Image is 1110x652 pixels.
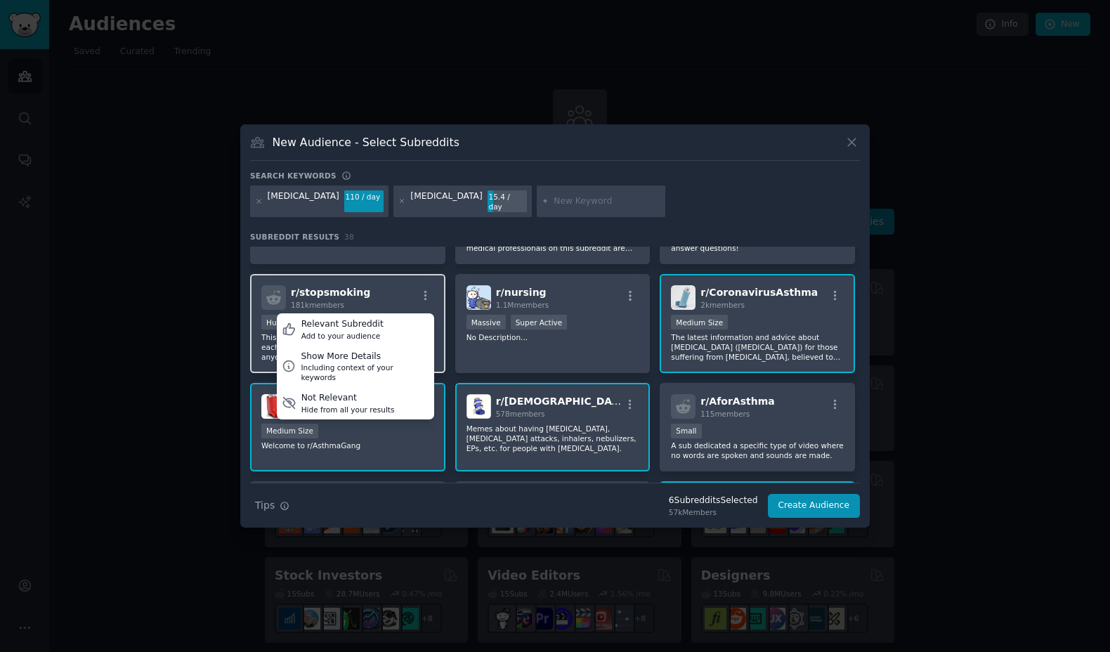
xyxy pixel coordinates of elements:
[496,301,549,309] span: 1.1M members
[301,331,384,341] div: Add to your audience
[291,287,370,298] span: r/ stopsmoking
[496,410,545,418] span: 578 members
[261,332,434,362] p: This reddit is a place for redditors to motivate each other to quit smoking. We welcome anyone wh...
[255,498,275,513] span: Tips
[301,318,384,331] div: Relevant Subreddit
[496,287,547,298] span: r/ nursing
[700,301,745,309] span: 2k members
[250,171,337,181] h3: Search keywords
[301,363,429,382] div: Including context of your keywords
[669,495,758,507] div: 6 Subreddit s Selected
[488,190,527,213] div: 15.4 / day
[671,441,844,460] p: A sub dedicated a specific type of video where no words are spoken and sounds are made.
[466,315,506,330] div: Massive
[671,315,728,330] div: Medium Size
[301,351,429,363] div: Show More Details
[466,394,491,419] img: AsthmaMemes
[301,392,395,405] div: Not Relevant
[410,190,482,213] div: [MEDICAL_DATA]
[291,301,344,309] span: 181k members
[496,396,629,407] span: r/ [DEMOGRAPHIC_DATA]
[344,233,354,241] span: 38
[250,493,294,518] button: Tips
[671,285,696,310] img: CoronavirusAsthma
[671,424,701,438] div: Small
[768,494,861,518] button: Create Audience
[250,232,339,242] span: Subreddit Results
[511,315,568,330] div: Super Active
[466,332,639,342] p: No Description...
[554,195,660,208] input: New Keyword
[344,190,384,203] div: 110 / day
[669,507,758,517] div: 57k Members
[268,190,339,213] div: [MEDICAL_DATA]
[671,332,844,362] p: The latest information and advice about [MEDICAL_DATA] ([MEDICAL_DATA]) for those suffering from ...
[273,135,459,150] h3: New Audience - Select Subreddits
[301,405,395,415] div: Hide from all your results
[700,396,774,407] span: r/ AforAsthma
[466,424,639,453] p: Memes about having [MEDICAL_DATA], [MEDICAL_DATA] attacks, inhalers, nebulizers, EPs, etc. for pe...
[700,410,750,418] span: 115 members
[466,285,491,310] img: nursing
[261,394,286,419] img: AsthmaGang
[261,424,318,438] div: Medium Size
[261,441,434,450] p: Welcome to r/AsthmaGang
[700,287,818,298] span: r/ CoronavirusAsthma
[261,315,291,330] div: Huge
